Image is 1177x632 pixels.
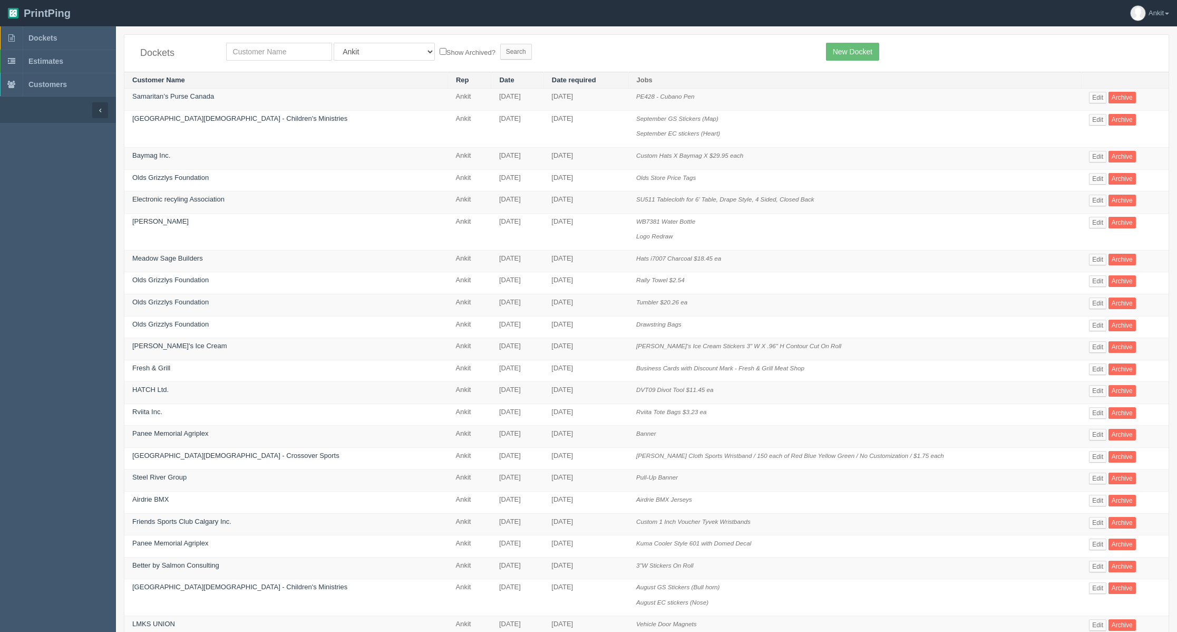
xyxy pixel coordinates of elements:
[491,213,543,250] td: [DATE]
[448,191,491,214] td: Ankit
[1108,217,1136,228] a: Archive
[1089,114,1106,126] a: Edit
[636,276,685,283] i: Rally Towel $2.54
[500,44,532,60] input: Search
[543,338,628,360] td: [DATE]
[448,557,491,579] td: Ankit
[543,110,628,147] td: [DATE]
[1089,407,1106,419] a: Edit
[628,72,1081,89] th: Jobs
[636,540,751,547] i: Kuma Cooler Style 601 with Domed Decal
[636,233,673,240] i: Logo Redraw
[448,360,491,382] td: Ankit
[491,89,543,111] td: [DATE]
[132,495,169,503] a: Airdrie BMX
[543,272,628,294] td: [DATE]
[1089,254,1106,265] a: Edit
[132,561,219,569] a: Better by Salmon Consulting
[140,48,210,59] h4: Dockets
[132,92,214,100] a: Samaritan’s Purse Canada
[1108,582,1136,594] a: Archive
[543,250,628,272] td: [DATE]
[448,110,491,147] td: Ankit
[132,620,175,628] a: LMKS UNION
[491,579,543,616] td: [DATE]
[132,473,187,481] a: Steel River Group
[132,114,347,122] a: [GEOGRAPHIC_DATA][DEMOGRAPHIC_DATA] - Children's Ministries
[132,429,209,437] a: Panee Memorial Agriplex
[1089,473,1106,484] a: Edit
[448,382,491,404] td: Ankit
[1108,407,1136,419] a: Archive
[1108,173,1136,185] a: Archive
[1108,473,1136,484] a: Archive
[132,408,162,416] a: Rviita Inc.
[543,382,628,404] td: [DATE]
[636,408,706,415] i: Rviita Tote Bags $3.23 ea
[552,76,596,84] a: Date required
[448,492,491,514] td: Ankit
[448,148,491,170] td: Ankit
[491,316,543,338] td: [DATE]
[1108,561,1136,572] a: Archive
[1089,385,1106,397] a: Edit
[1089,151,1106,162] a: Edit
[636,342,841,349] i: [PERSON_NAME]'s Ice Cream Stickers 3" W X .96" H Contour Cut On Roll
[448,272,491,294] td: Ankit
[491,513,543,535] td: [DATE]
[1108,517,1136,529] a: Archive
[491,557,543,579] td: [DATE]
[636,599,708,606] i: August EC stickers (Nose)
[636,430,656,437] i: Banner
[1108,451,1136,463] a: Archive
[226,43,332,61] input: Customer Name
[636,452,944,459] i: [PERSON_NAME] Cloth Sports Wristband / 150 each of Red Blue Yellow Green / No Customization / $1....
[1089,495,1106,506] a: Edit
[543,492,628,514] td: [DATE]
[1089,217,1106,228] a: Edit
[491,250,543,272] td: [DATE]
[636,365,804,371] i: Business Cards with Discount Mark - Fresh & Grill Meat Shop
[448,404,491,426] td: Ankit
[132,276,209,284] a: Olds Grizzlys Foundation
[491,191,543,214] td: [DATE]
[1089,173,1106,185] a: Edit
[448,169,491,191] td: Ankit
[8,8,18,18] img: logo-3e63b451c926e2ac314895c53de4908e5d424f24456219fb08d385ab2e579770.png
[1089,363,1106,375] a: Edit
[448,447,491,470] td: Ankit
[440,46,495,58] label: Show Archived?
[132,342,227,350] a: [PERSON_NAME]'s Ice Cream
[543,535,628,558] td: [DATE]
[1108,385,1136,397] a: Archive
[1108,195,1136,206] a: Archive
[440,48,446,55] input: Show Archived?
[1089,539,1106,550] a: Edit
[1108,114,1136,126] a: Archive
[1089,451,1106,463] a: Edit
[132,539,209,547] a: Panee Memorial Agriplex
[491,382,543,404] td: [DATE]
[491,169,543,191] td: [DATE]
[456,76,469,84] a: Rep
[491,470,543,492] td: [DATE]
[636,474,678,481] i: Pull-Up Banner
[132,254,203,262] a: Meadow Sage Builders
[132,174,209,181] a: Olds Grizzlys Foundation
[491,110,543,147] td: [DATE]
[1089,619,1106,631] a: Edit
[636,299,687,305] i: Tumbler $20.26 ea
[1089,92,1106,103] a: Edit
[636,496,692,503] i: Airdrie BMX Jerseys
[543,447,628,470] td: [DATE]
[1108,92,1136,103] a: Archive
[491,272,543,294] td: [DATE]
[448,535,491,558] td: Ankit
[1089,298,1106,309] a: Edit
[826,43,879,61] a: New Docket
[1108,539,1136,550] a: Archive
[448,338,491,360] td: Ankit
[1108,341,1136,353] a: Archive
[491,447,543,470] td: [DATE]
[543,360,628,382] td: [DATE]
